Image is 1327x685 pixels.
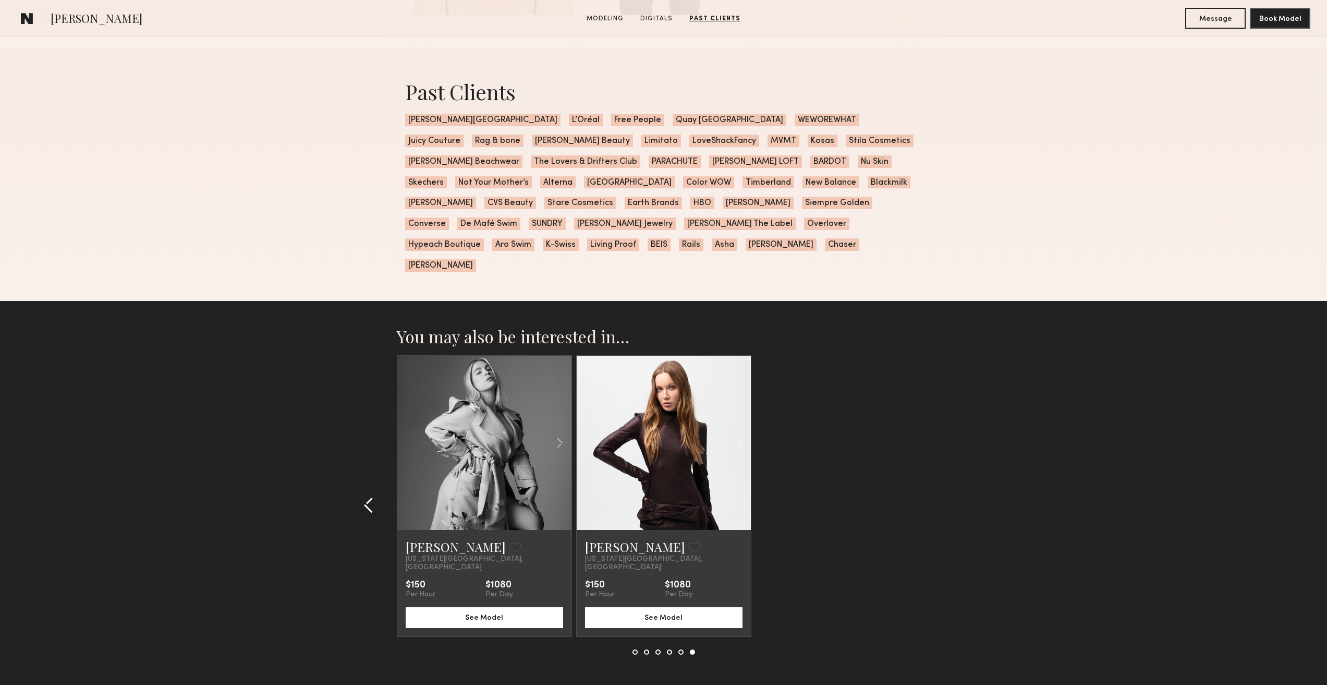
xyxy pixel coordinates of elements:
span: Timberland [742,176,794,189]
a: Modeling [582,14,628,23]
span: De Mafé Swim [457,218,520,230]
span: Earth Brands [625,197,682,209]
div: Past Clients [405,78,922,105]
div: Per Day [485,591,513,599]
span: PARACHUTE [649,155,701,168]
button: See Model [585,607,742,628]
span: [PERSON_NAME] [405,197,476,209]
span: CVS Beauty [484,197,536,209]
span: [PERSON_NAME] Jewelry [574,218,676,230]
span: [PERSON_NAME] LOFT [709,155,802,168]
span: Nu Skin [858,155,892,168]
span: MVMT [768,135,799,147]
div: $150 [406,580,435,591]
span: Free People [611,114,664,126]
span: Overlover [804,218,849,230]
div: Per Hour [406,591,435,599]
div: Per Day [665,591,692,599]
div: $1080 [485,580,513,591]
a: Digitals [636,14,677,23]
span: Skechers [405,176,447,189]
span: [PERSON_NAME] The Label [684,218,796,230]
span: L’Oréal [569,114,603,126]
span: [GEOGRAPHIC_DATA] [584,176,675,189]
span: Siempre Golden [802,197,872,209]
span: Converse [405,218,449,230]
span: BARDOT [810,155,849,168]
span: [PERSON_NAME] Beauty [532,135,633,147]
span: K-Swiss [543,238,579,251]
span: [PERSON_NAME][GEOGRAPHIC_DATA] [405,114,561,126]
a: [PERSON_NAME] [406,538,506,555]
span: [PERSON_NAME] [746,238,817,251]
span: Blackmilk [868,176,910,189]
span: WEWOREWHAT [795,114,859,126]
a: Book Model [1250,14,1310,22]
a: Past Clients [685,14,745,23]
h2: You may also be interested in… [397,326,931,347]
span: The Lovers & Drifters Club [531,155,640,168]
span: Aro Swim [492,238,534,251]
a: [PERSON_NAME] [585,538,685,555]
span: Hypeach Boutique [405,238,484,251]
span: [US_STATE][GEOGRAPHIC_DATA], [GEOGRAPHIC_DATA] [406,555,563,572]
span: Stila Cosmetics [846,135,914,147]
span: LoveShackFancy [689,135,759,147]
span: HBO [690,197,714,209]
span: SUNDRY [529,218,566,230]
a: See Model [406,612,563,621]
span: [PERSON_NAME] [405,259,476,272]
span: Chaser [825,238,859,251]
button: See Model [406,607,563,628]
span: New Balance [802,176,859,189]
span: [US_STATE][GEOGRAPHIC_DATA], [GEOGRAPHIC_DATA] [585,555,742,572]
button: Message [1185,8,1246,29]
span: Rails [679,238,703,251]
span: Quay [GEOGRAPHIC_DATA] [673,114,786,126]
span: Asha [712,238,737,251]
span: Rag & bone [472,135,524,147]
span: [PERSON_NAME] [51,10,142,29]
div: Per Hour [585,591,615,599]
span: Alterna [540,176,576,189]
span: [PERSON_NAME] Beachwear [405,155,522,168]
span: Not Your Mother’s [455,176,532,189]
span: BEIS [648,238,671,251]
span: Juicy Couture [405,135,464,147]
div: $150 [585,580,615,591]
div: $1080 [665,580,692,591]
span: Limitato [641,135,681,147]
span: Kosas [808,135,837,147]
a: See Model [585,612,742,621]
button: Book Model [1250,8,1310,29]
span: [PERSON_NAME] [723,197,794,209]
span: Stare Cosmetics [544,197,616,209]
span: Color WOW [683,176,734,189]
span: Living Proof [587,238,639,251]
